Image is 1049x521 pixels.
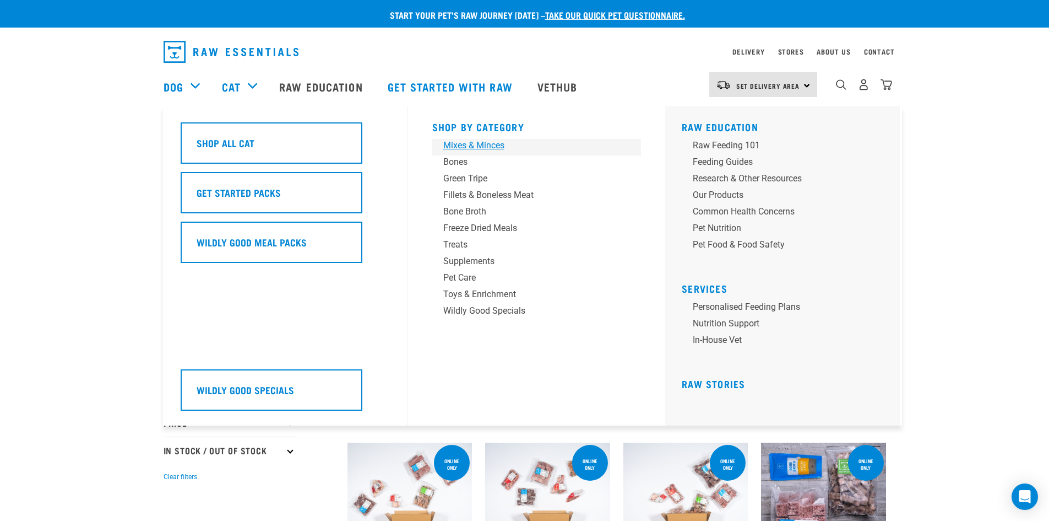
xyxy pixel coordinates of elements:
a: Raw Education [682,124,758,130]
div: Mixes & Minces [443,139,615,152]
h5: Shop By Category [432,121,642,130]
h5: Wildly Good Specials [197,383,294,397]
div: Pet Care [443,271,615,284]
a: Raw Stories [682,381,745,386]
a: Research & Other Resources [682,172,891,189]
a: About Us [817,50,850,53]
div: Freeze Dried Meals [443,222,615,235]
a: Delivery [732,50,764,53]
a: Common Health Concerns [682,205,891,222]
div: Online Only [710,453,746,476]
a: In-house vet [682,334,891,350]
p: In Stock / Out Of Stock [164,437,296,464]
div: Feeding Guides [693,155,865,169]
h5: Services [682,283,891,292]
div: online only [848,453,884,476]
a: Get Started Packs [181,172,390,222]
a: Pet Care [432,271,642,288]
a: Get started with Raw [377,65,526,109]
a: Wildly Good Meal Packs [181,222,390,271]
img: user.png [858,79,869,90]
div: Supplements [443,255,615,268]
a: Cat [222,78,241,95]
a: Feeding Guides [682,155,891,172]
a: Green Tripe [432,172,642,189]
div: Online Only [572,453,608,476]
a: Bones [432,155,642,172]
a: Shop All Cat [181,122,390,172]
div: Green Tripe [443,172,615,185]
a: take our quick pet questionnaire. [545,12,685,17]
a: Personalised Feeding Plans [682,300,891,317]
a: Nutrition Support [682,317,891,334]
a: Wildly Good Specials [432,304,642,321]
a: Dog [164,78,183,95]
img: Raw Essentials Logo [164,41,298,63]
a: Fillets & Boneless Meat [432,189,642,205]
a: Mixes & Minces [432,139,642,155]
a: Raw Feeding 101 [682,139,891,155]
div: Pet Nutrition [693,222,865,235]
nav: dropdown navigation [155,36,895,67]
a: Pet Food & Food Safety [682,238,891,255]
img: home-icon@2x.png [880,79,892,90]
a: Bone Broth [432,205,642,222]
button: Clear filters [164,472,197,482]
div: Toys & Enrichment [443,288,615,301]
div: Research & Other Resources [693,172,865,185]
div: Raw Feeding 101 [693,139,865,152]
a: Toys & Enrichment [432,288,642,304]
h5: Get Started Packs [197,185,281,200]
div: Bones [443,155,615,169]
h5: Wildly Good Meal Packs [197,235,307,249]
a: Wildly Good Specials [181,369,390,419]
div: Wildly Good Specials [443,304,615,318]
div: Our Products [693,189,865,202]
div: Fillets & Boneless Meat [443,189,615,202]
h5: Shop All Cat [197,136,254,150]
a: Pet Nutrition [682,222,891,238]
span: Set Delivery Area [736,84,800,88]
a: Freeze Dried Meals [432,222,642,238]
div: Bone Broth [443,205,615,218]
a: Vethub [526,65,591,109]
img: van-moving.png [716,80,731,90]
div: Pet Food & Food Safety [693,238,865,251]
a: Contact [864,50,895,53]
a: Supplements [432,255,642,271]
a: Treats [432,238,642,255]
a: Raw Education [268,65,376,109]
a: Our Products [682,189,891,205]
a: Stores [778,50,804,53]
div: Online Only [434,453,470,476]
img: home-icon-1@2x.png [836,79,846,90]
div: Common Health Concerns [693,205,865,218]
div: Treats [443,238,615,251]
div: Open Intercom Messenger [1012,484,1038,510]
